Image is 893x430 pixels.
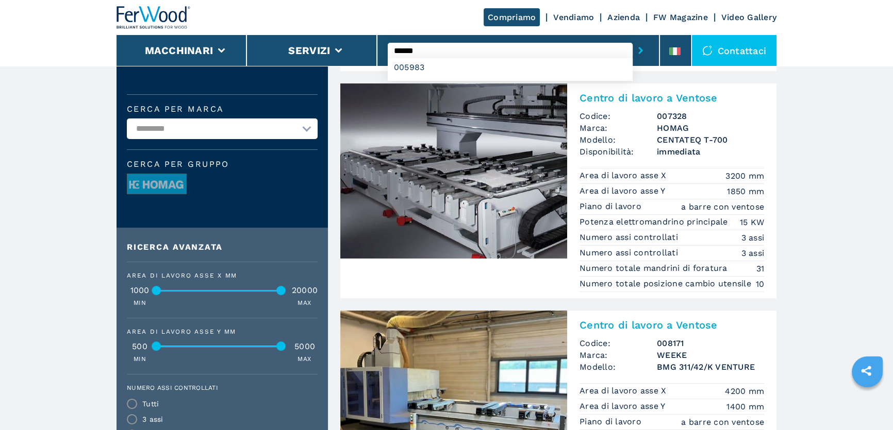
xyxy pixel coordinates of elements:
[657,110,764,122] h3: 007328
[580,361,657,373] span: Modello:
[580,110,657,122] span: Codice:
[580,385,669,397] p: Area di lavoro asse X
[721,12,776,22] a: Video Gallery
[756,263,765,274] em: 31
[580,232,681,243] p: Numero assi controllati
[849,384,885,422] iframe: Chat
[580,122,657,134] span: Marca:
[657,134,764,146] h3: CENTATEQ T-700
[853,358,879,384] a: sharethis
[297,299,311,307] p: MAX
[142,416,163,423] div: 3 assi
[580,185,668,197] p: Area di lavoro asse Y
[580,92,764,104] h2: Centro di lavoro a Ventose
[580,278,754,289] p: Numero totale posizione cambio utensile
[292,342,318,351] div: 5000
[657,122,764,134] h3: HOMAG
[580,170,669,181] p: Area di lavoro asse X
[388,58,633,77] div: 005983
[580,247,681,259] p: Numero assi controllati
[580,201,644,212] p: Piano di lavoro
[127,105,318,113] label: Cerca per marca
[484,8,540,26] a: Compriamo
[134,355,146,364] p: MIN
[657,349,764,361] h3: WEEKE
[741,247,765,259] em: 3 assi
[127,329,318,335] div: Area di lavoro asse Y mm
[681,416,764,428] em: a barre con ventose
[692,35,777,66] div: Contattaci
[756,278,765,290] em: 10
[657,146,764,158] span: immediata
[580,337,657,349] span: Codice:
[127,385,311,391] label: Numero assi controllati
[741,232,765,244] em: 3 assi
[553,12,594,22] a: Vendiamo
[726,401,764,412] em: 1400 mm
[127,243,318,251] div: Ricerca Avanzata
[653,12,708,22] a: FW Magazine
[702,45,713,56] img: Contattaci
[127,286,153,295] div: 1000
[580,134,657,146] span: Modello:
[607,12,640,22] a: Azienda
[145,44,213,57] button: Macchinari
[580,349,657,361] span: Marca:
[340,83,776,298] a: Centro di lavoro a Ventose HOMAG CENTATEQ T-700Centro di lavoro a VentoseCodice:007328Marca:HOMAG...
[580,416,644,427] p: Piano di lavoro
[580,146,657,158] span: Disponibilità:
[681,201,764,213] em: a barre con ventose
[725,385,764,397] em: 4200 mm
[740,216,764,228] em: 15 KW
[633,39,649,62] button: submit-button
[127,160,318,168] span: Cerca per Gruppo
[297,355,311,364] p: MAX
[580,401,668,412] p: Area di lavoro asse Y
[127,174,186,195] img: image
[288,44,330,57] button: Servizi
[117,6,191,29] img: Ferwood
[134,299,146,307] p: MIN
[580,263,730,274] p: Numero totale mandrini di foratura
[127,342,153,351] div: 500
[340,83,567,259] img: Centro di lavoro a Ventose HOMAG CENTATEQ T-700
[580,319,764,331] h2: Centro di lavoro a Ventose
[580,216,731,228] p: Potenza elettromandrino principale
[727,185,764,197] em: 1850 mm
[657,361,764,373] h3: BMG 311/42/K VENTURE
[725,170,764,182] em: 3200 mm
[127,272,318,279] div: Area di lavoro asse X mm
[292,286,318,295] div: 20000
[657,337,764,349] h3: 008171
[142,400,159,407] div: Tutti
